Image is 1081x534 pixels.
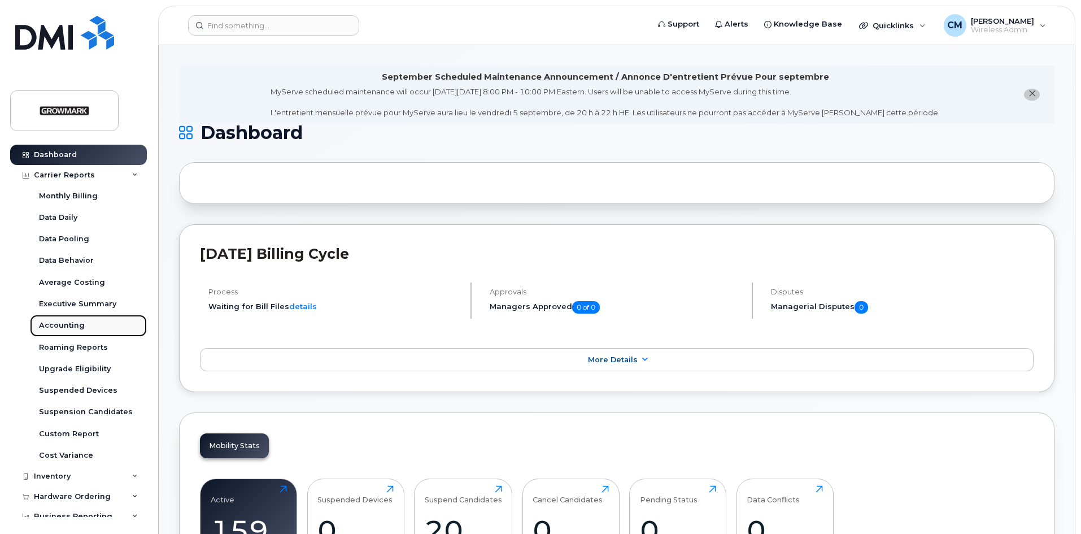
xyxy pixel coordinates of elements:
div: Cancel Candidates [533,485,603,504]
div: Pending Status [640,485,698,504]
div: Suspend Candidates [425,485,502,504]
div: Active [211,485,234,504]
h5: Managers Approved [490,301,742,314]
div: Suspended Devices [317,485,393,504]
div: MyServe scheduled maintenance will occur [DATE][DATE] 8:00 PM - 10:00 PM Eastern. Users will be u... [271,86,940,118]
h2: [DATE] Billing Cycle [200,245,1034,262]
h4: Process [208,288,461,296]
h5: Managerial Disputes [771,301,1034,314]
div: Data Conflicts [747,485,800,504]
span: 0 of 0 [572,301,600,314]
a: details [289,302,317,311]
div: September Scheduled Maintenance Announcement / Annonce D'entretient Prévue Pour septembre [382,71,829,83]
span: 0 [855,301,868,314]
span: More Details [588,355,638,364]
li: Waiting for Bill Files [208,301,461,312]
h4: Disputes [771,288,1034,296]
span: Dashboard [200,124,303,141]
h4: Approvals [490,288,742,296]
button: close notification [1024,89,1040,101]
